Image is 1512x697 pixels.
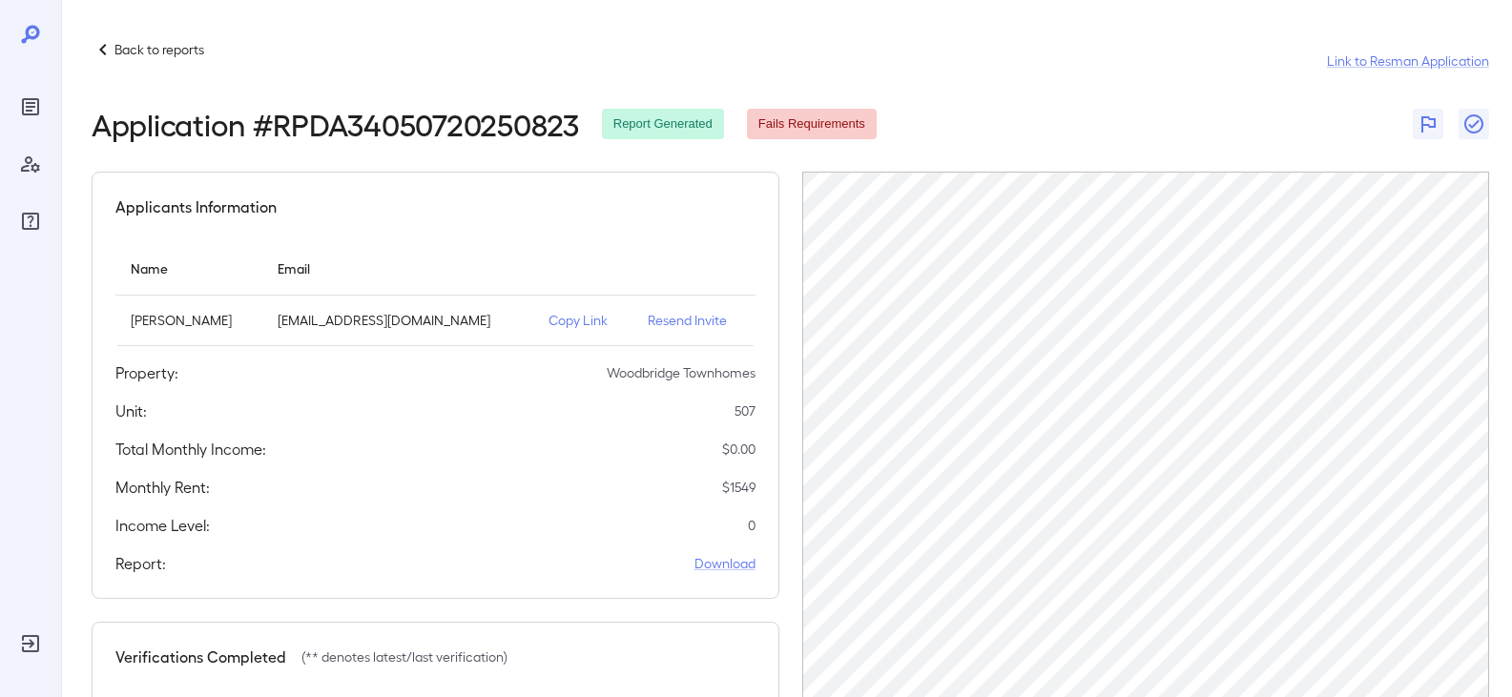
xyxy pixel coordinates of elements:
[15,92,46,122] div: Reports
[1459,109,1489,139] button: Close Report
[648,311,739,330] p: Resend Invite
[115,241,262,296] th: Name
[115,241,756,346] table: simple table
[115,552,166,575] h5: Report:
[92,107,579,141] h2: Application # RPDA34050720250823
[114,40,204,59] p: Back to reports
[747,115,877,133] span: Fails Requirements
[607,363,756,382] p: Woodbridge Townhomes
[115,514,210,537] h5: Income Level:
[115,400,147,422] h5: Unit:
[115,646,286,668] h5: Verifications Completed
[549,311,618,330] p: Copy Link
[115,195,277,218] h5: Applicants Information
[602,115,724,133] span: Report Generated
[131,311,247,330] p: [PERSON_NAME]
[748,516,756,535] p: 0
[15,149,46,179] div: Manage Users
[722,478,756,497] p: $ 1549
[262,241,533,296] th: Email
[735,401,756,420] p: 507
[722,440,756,459] p: $ 0.00
[115,438,266,461] h5: Total Monthly Income:
[1327,51,1489,71] a: Link to Resman Application
[15,206,46,236] div: FAQ
[115,476,210,499] h5: Monthly Rent:
[15,628,46,659] div: Log Out
[694,554,756,573] a: Download
[278,311,518,330] p: [EMAIL_ADDRESS][DOMAIN_NAME]
[115,361,178,384] h5: Property:
[1413,109,1443,139] button: Flag Report
[301,647,507,666] p: (** denotes latest/last verification)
